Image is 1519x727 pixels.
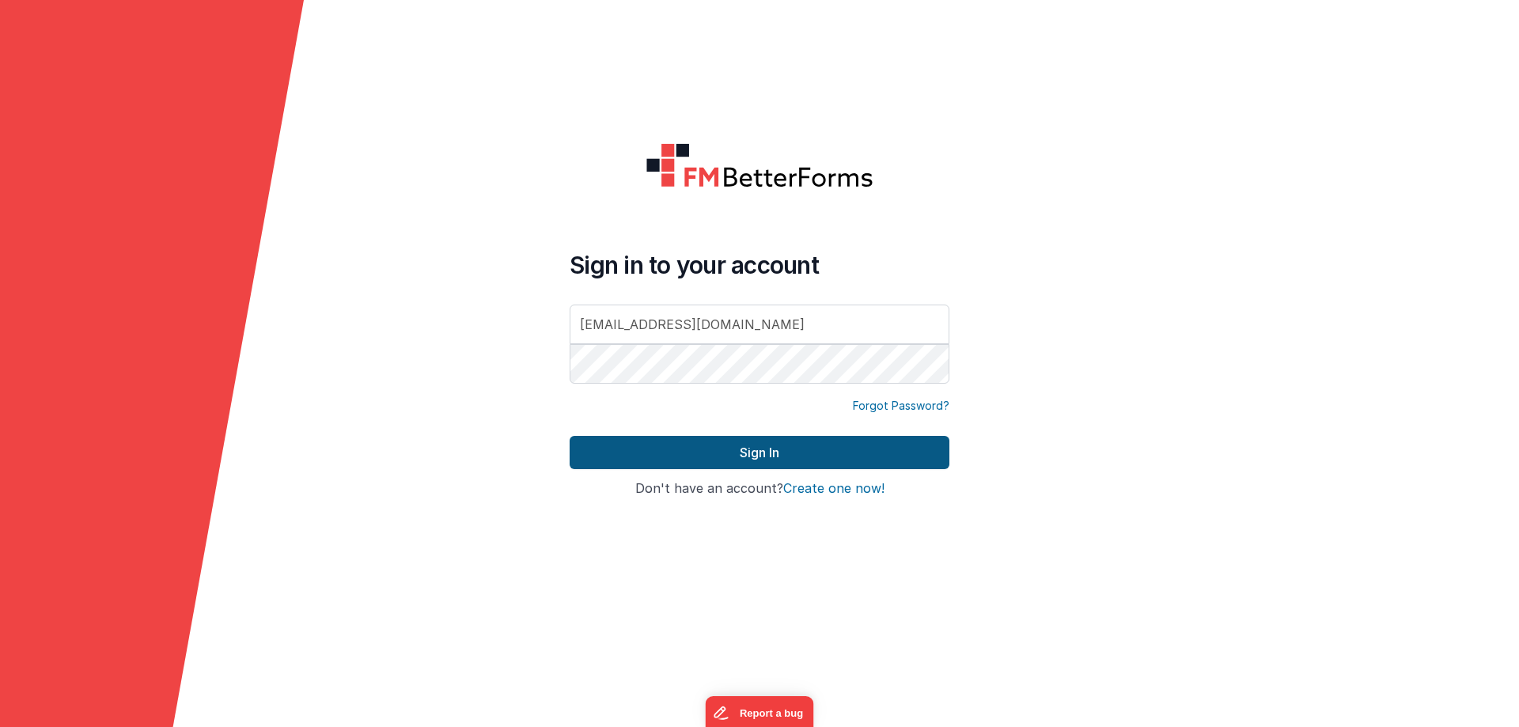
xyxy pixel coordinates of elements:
h4: Sign in to your account [570,251,949,279]
input: Email Address [570,305,949,344]
h4: Don't have an account? [570,482,949,496]
button: Sign In [570,436,949,469]
a: Forgot Password? [853,398,949,414]
button: Create one now! [783,482,885,496]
